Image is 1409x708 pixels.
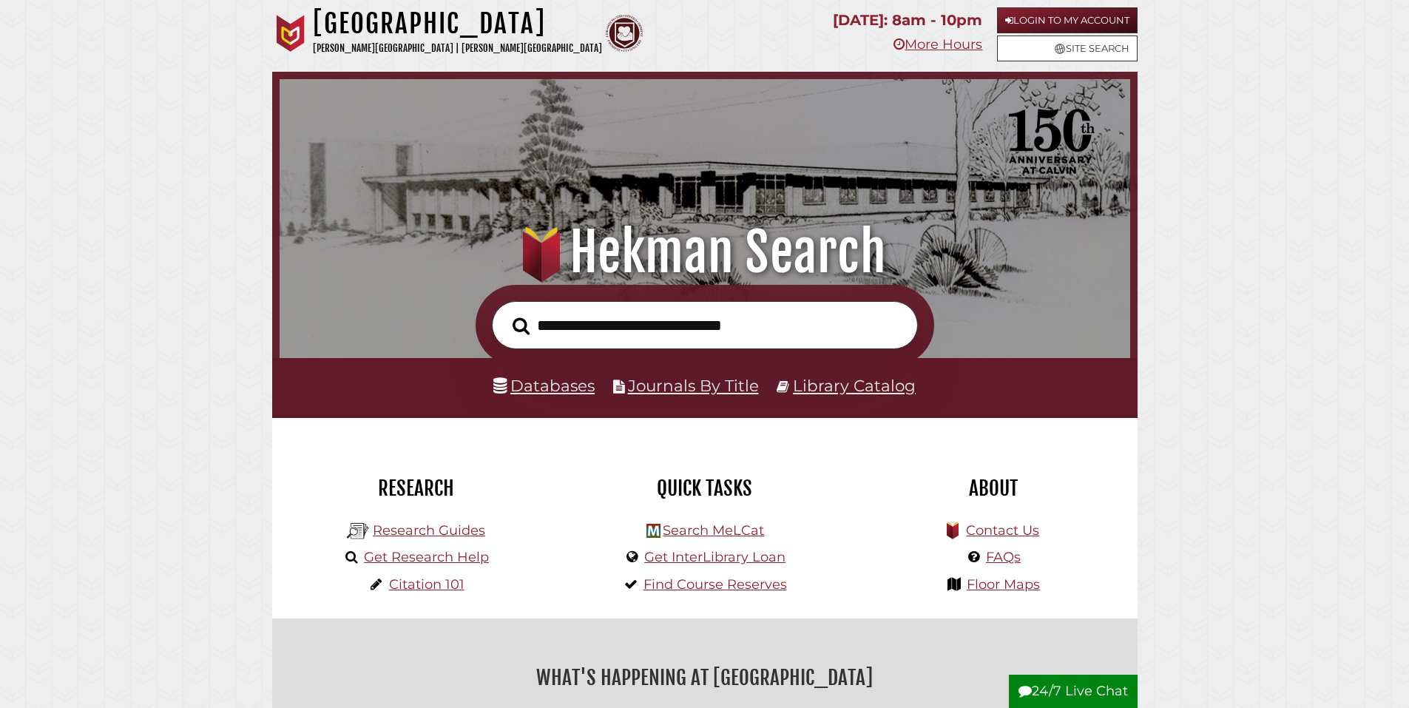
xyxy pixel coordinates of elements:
a: More Hours [893,36,982,53]
a: Get InterLibrary Loan [644,549,785,565]
a: Databases [493,376,595,395]
a: Journals By Title [628,376,759,395]
h2: Quick Tasks [572,476,838,501]
a: Find Course Reserves [643,576,787,593]
p: [DATE]: 8am - 10pm [833,7,982,33]
button: Search [505,313,537,340]
p: [PERSON_NAME][GEOGRAPHIC_DATA] | [PERSON_NAME][GEOGRAPHIC_DATA] [313,40,602,57]
a: Library Catalog [793,376,916,395]
a: Floor Maps [967,576,1040,593]
h1: [GEOGRAPHIC_DATA] [313,7,602,40]
h2: Research [283,476,550,501]
a: Site Search [997,36,1138,61]
a: Login to My Account [997,7,1138,33]
h2: About [860,476,1126,501]
i: Search [513,317,530,335]
img: Hekman Library Logo [347,520,369,542]
h1: Hekman Search [300,220,1109,285]
a: FAQs [986,549,1021,565]
img: Calvin University [272,15,309,52]
img: Hekman Library Logo [646,524,660,538]
a: Contact Us [966,522,1039,539]
img: Calvin Theological Seminary [606,15,643,52]
a: Search MeLCat [663,522,764,539]
a: Citation 101 [389,576,464,593]
a: Research Guides [373,522,485,539]
a: Get Research Help [364,549,489,565]
h2: What's Happening at [GEOGRAPHIC_DATA] [283,661,1126,695]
